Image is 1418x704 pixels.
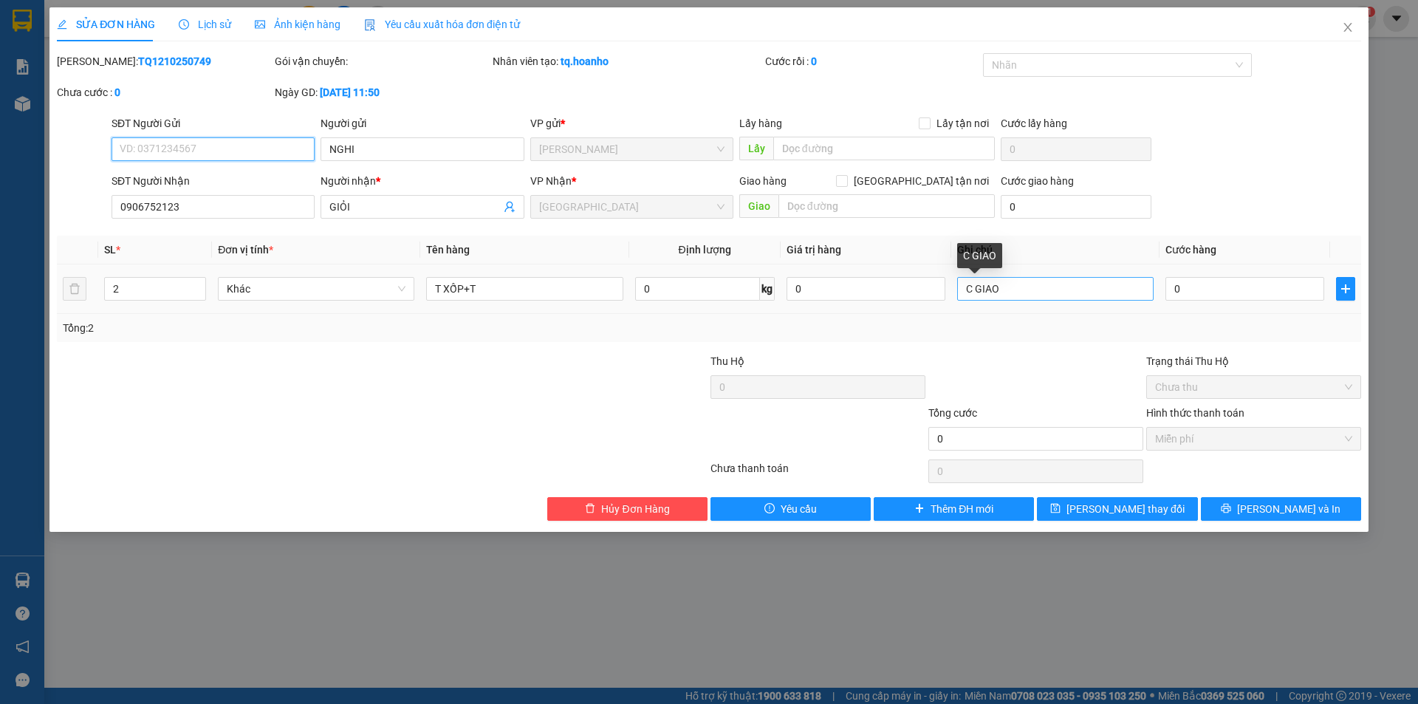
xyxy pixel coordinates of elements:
[138,55,211,67] b: TQ1210250749
[1146,353,1361,369] div: Trạng thái Thu Hộ
[114,86,120,98] b: 0
[141,13,177,28] span: Nhận:
[275,84,490,100] div: Ngày GD:
[764,503,775,515] span: exclamation-circle
[739,137,773,160] span: Lấy
[426,244,470,256] span: Tên hàng
[1155,376,1352,398] span: Chưa thu
[1165,244,1216,256] span: Cước hàng
[601,501,669,517] span: Hủy Đơn Hàng
[1001,117,1067,129] label: Cước lấy hàng
[710,497,871,521] button: exclamation-circleYêu cầu
[914,503,925,515] span: plus
[928,407,977,419] span: Tổng cước
[364,19,376,31] img: icon
[57,19,67,30] span: edit
[13,13,131,46] div: [PERSON_NAME]
[811,55,817,67] b: 0
[1342,21,1354,33] span: close
[145,93,165,114] span: SL
[426,277,623,301] input: VD: Bàn, Ghế
[364,18,520,30] span: Yêu cầu xuất hóa đơn điện tử
[951,236,1160,264] th: Ghi chú
[255,18,340,30] span: Ảnh kiện hàng
[13,13,35,28] span: Gửi:
[709,460,927,486] div: Chưa thanh toán
[63,320,547,336] div: Tổng: 2
[539,138,725,160] span: TAM QUAN
[710,355,744,367] span: Thu Hộ
[1337,283,1354,295] span: plus
[530,115,733,131] div: VP gửi
[57,53,272,69] div: [PERSON_NAME]:
[539,196,725,218] span: SÀI GÒN
[13,95,291,113] div: Tên hàng: T XỐP ( : 1 )
[1327,7,1369,49] button: Close
[112,115,315,131] div: SĐT Người Gửi
[739,194,778,218] span: Giao
[773,137,995,160] input: Dọc đường
[585,503,595,515] span: delete
[778,194,995,218] input: Dọc đường
[321,173,524,189] div: Người nhận
[255,19,265,30] span: picture
[1001,195,1151,219] input: Cước giao hàng
[321,115,524,131] div: Người gửi
[1037,497,1197,521] button: save[PERSON_NAME] thay đổi
[848,173,995,189] span: [GEOGRAPHIC_DATA] tận nơi
[760,277,775,301] span: kg
[679,244,731,256] span: Định lượng
[781,501,817,517] span: Yêu cầu
[275,53,490,69] div: Gói vận chuyển:
[874,497,1034,521] button: plusThêm ĐH mới
[1066,501,1185,517] span: [PERSON_NAME] thay đổi
[57,18,155,30] span: SỬA ĐƠN HÀNG
[1001,137,1151,161] input: Cước lấy hàng
[227,278,405,300] span: Khác
[787,244,841,256] span: Giá trị hàng
[57,84,272,100] div: Chưa cước :
[1201,497,1361,521] button: printer[PERSON_NAME] và In
[1237,501,1340,517] span: [PERSON_NAME] và In
[1001,175,1074,187] label: Cước giao hàng
[739,117,782,129] span: Lấy hàng
[561,55,609,67] b: tq.hoanho
[104,244,116,256] span: SL
[13,46,131,64] div: THẢO
[1146,407,1244,419] label: Hình thức thanh toán
[1050,503,1061,515] span: save
[493,53,762,69] div: Nhân viên tạo:
[931,115,995,131] span: Lấy tận nơi
[931,501,993,517] span: Thêm ĐH mới
[765,53,980,69] div: Cước rồi :
[218,244,273,256] span: Đơn vị tính
[112,173,315,189] div: SĐT Người Nhận
[141,46,291,64] div: THÙY
[957,277,1154,301] input: Ghi Chú
[1336,277,1355,301] button: plus
[530,175,572,187] span: VP Nhận
[141,13,291,46] div: [GEOGRAPHIC_DATA]
[63,277,86,301] button: delete
[547,497,708,521] button: deleteHủy Đơn Hàng
[739,175,787,187] span: Giao hàng
[320,86,380,98] b: [DATE] 11:50
[957,243,1002,268] div: C GIAO
[179,19,189,30] span: clock-circle
[179,18,231,30] span: Lịch sử
[1221,503,1231,515] span: printer
[1155,428,1352,450] span: Miễn phí
[504,201,516,213] span: user-add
